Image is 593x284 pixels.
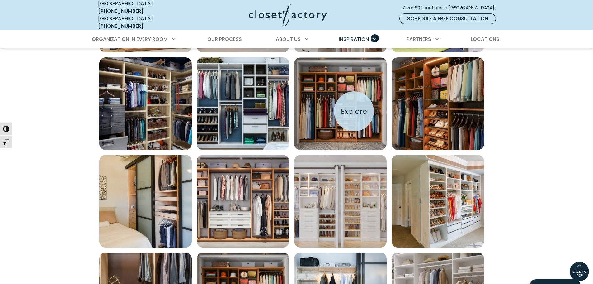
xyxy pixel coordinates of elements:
a: Open inspiration gallery to preview enlarged image [294,155,387,248]
a: Open inspiration gallery to preview enlarged image [392,155,484,248]
span: Our Process [207,36,242,43]
span: Organization in Every Room [92,36,168,43]
img: Reach-In closet with pull-out drawers for accessories and pant hangers [99,155,192,248]
span: About Us [276,36,301,43]
span: Locations [471,36,499,43]
a: Open inspiration gallery to preview enlarged image [99,57,192,150]
img: Built-in wardrobe shelving and drawers into upstairs loft area [392,155,484,248]
img: Dual-tone reach-in closet system in Tea for Two with White Chocolate drawers with black hardware.... [197,155,289,248]
a: Open inspiration gallery to preview enlarged image [294,57,387,150]
a: Schedule a Free Consultation [399,13,496,24]
a: [PHONE_NUMBER] [98,22,144,30]
a: Over 60 Locations in [GEOGRAPHIC_DATA]! [402,2,501,13]
a: Open inspiration gallery to preview enlarged image [99,155,192,248]
a: BACK TO TOP [569,262,589,282]
a: Open inspiration gallery to preview enlarged image [392,57,484,150]
span: Partners [407,36,431,43]
img: Built-in custom closet Rustic Cherry melamine with glass shelving, angled shoe shelves, and tripl... [392,57,484,150]
div: [GEOGRAPHIC_DATA] [98,15,188,30]
span: Over 60 Locations in [GEOGRAPHIC_DATA]! [403,5,501,11]
a: Open inspiration gallery to preview enlarged image [197,155,289,248]
a: [PHONE_NUMBER] [98,7,144,15]
nav: Primary Menu [87,31,506,48]
img: Closet Factory Logo [249,4,327,26]
span: Inspiration [339,36,369,43]
span: BACK TO TOP [570,270,589,277]
a: Open inspiration gallery to preview enlarged image [197,57,289,150]
img: Reach-in custom closet system Glass shoe shelves, triple-hang wardrobe rods, and overhead cubbies... [294,57,387,150]
img: Double hanging, open shelves, and angled shoe racks bring structure to this symmetrical reach-in ... [294,155,387,248]
img: Reach-in closet featuring open shoe shelving with elite toe tops, LED lit hanging rods, and upper... [197,57,289,150]
img: Children's clothing in reach-in closet featuring pull-out tie rack, dual level hanging rods, uppe... [99,57,192,150]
